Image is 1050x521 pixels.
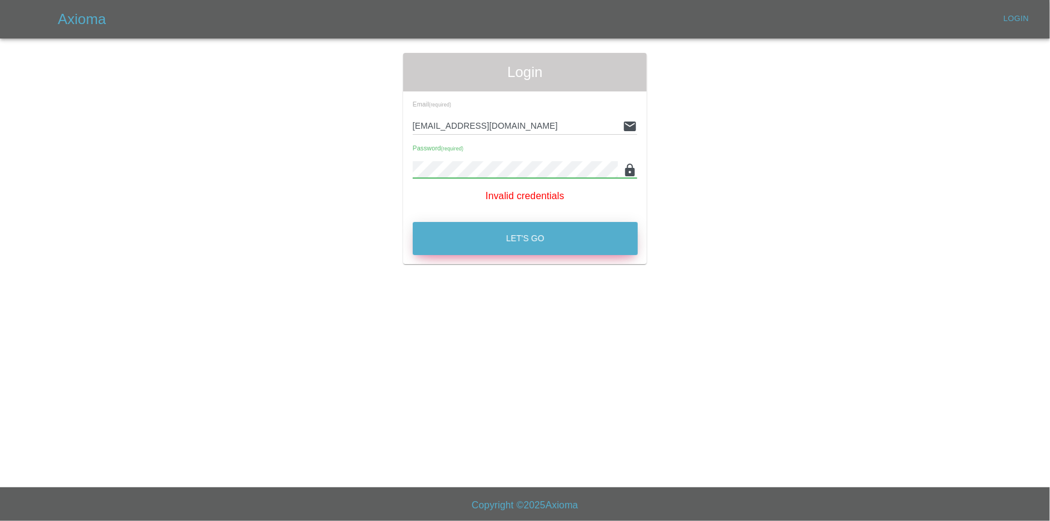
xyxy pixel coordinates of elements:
a: Login [997,10,1036,28]
h6: Copyright © 2025 Axioma [10,497,1040,514]
small: (required) [441,146,463,152]
span: Login [413,63,638,82]
p: Invalid credentials [413,189,638,203]
h5: Axioma [58,10,106,29]
button: Let's Go [413,222,638,255]
span: Email [413,100,451,108]
span: Password [413,144,463,152]
small: (required) [428,102,451,108]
